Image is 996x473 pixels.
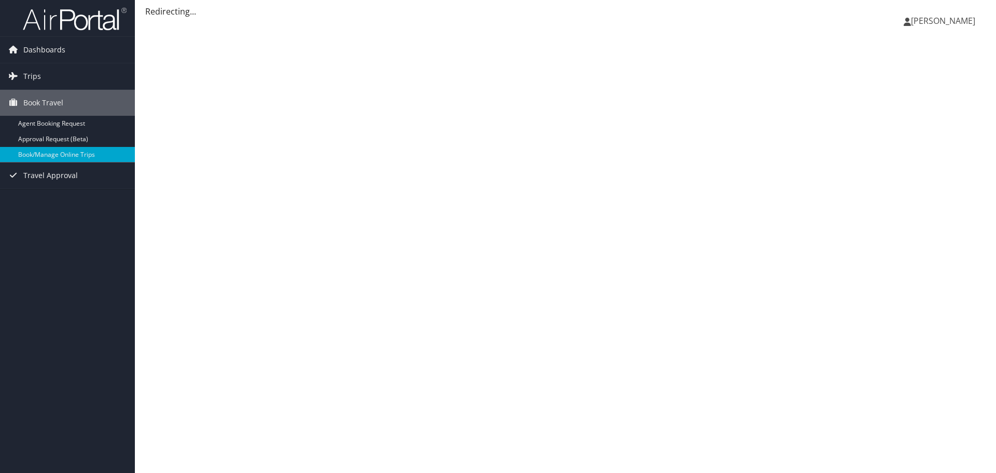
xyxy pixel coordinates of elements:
[23,90,63,116] span: Book Travel
[911,15,975,26] span: [PERSON_NAME]
[23,163,78,188] span: Travel Approval
[23,63,41,89] span: Trips
[23,7,127,31] img: airportal-logo.png
[145,5,986,18] div: Redirecting...
[904,5,986,36] a: [PERSON_NAME]
[23,37,65,63] span: Dashboards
